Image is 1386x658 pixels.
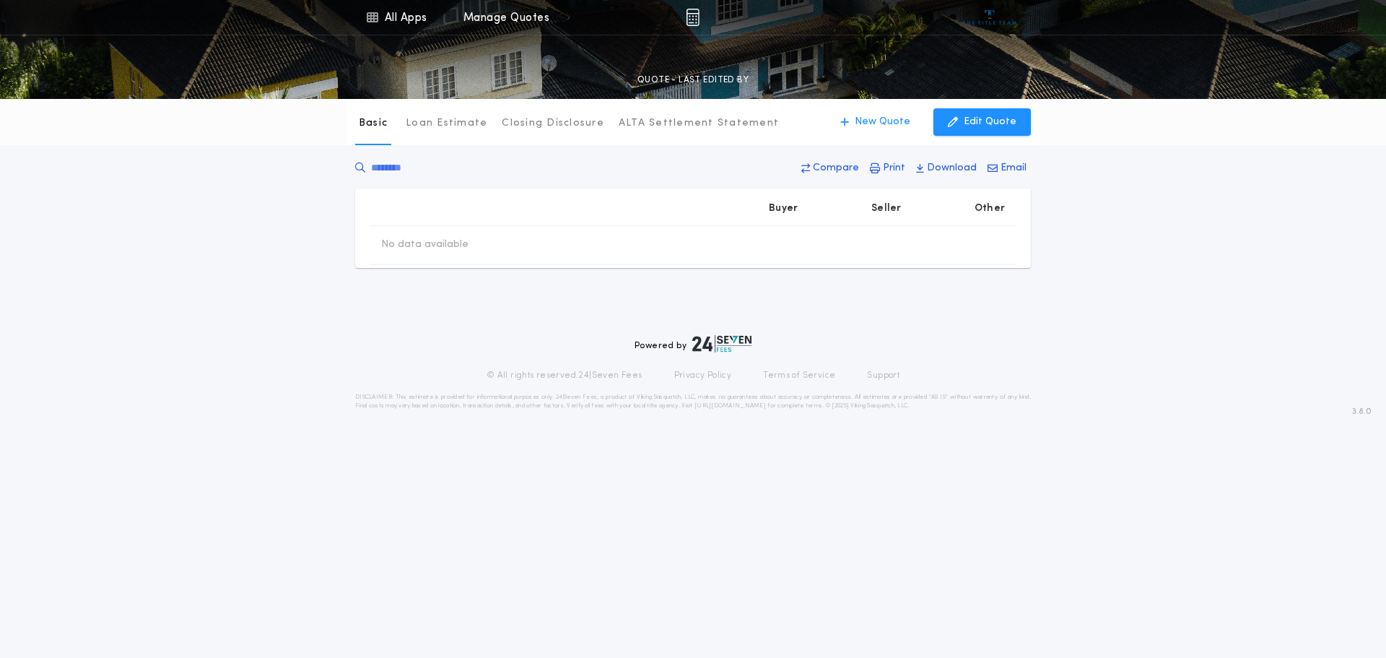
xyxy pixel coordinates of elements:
[867,370,899,381] a: Support
[813,161,859,176] p: Compare
[406,116,487,131] p: Loan Estimate
[927,161,977,176] p: Download
[763,370,835,381] a: Terms of Service
[883,161,905,176] p: Print
[912,155,981,181] button: Download
[487,370,642,381] p: © All rights reserved. 24|Seven Fees
[359,116,388,131] p: Basic
[355,393,1031,410] p: DISCLAIMER: This estimate is provided for informational purposes only. 24|Seven Fees, a product o...
[1001,161,1027,176] p: Email
[370,226,480,264] td: No data available
[866,155,910,181] button: Print
[502,116,604,131] p: Closing Disclosure
[855,115,910,129] p: New Quote
[975,202,1005,216] p: Other
[637,73,749,87] p: QUOTE - LAST EDITED BY
[674,370,732,381] a: Privacy Policy
[694,403,766,409] a: [URL][DOMAIN_NAME]
[826,108,925,136] button: New Quote
[797,155,863,181] button: Compare
[635,335,751,352] div: Powered by
[686,9,699,26] img: img
[769,202,798,216] p: Buyer
[963,10,1017,25] img: vs-icon
[1352,405,1372,418] span: 3.8.0
[933,108,1031,136] button: Edit Quote
[692,335,751,352] img: logo
[983,155,1031,181] button: Email
[871,202,902,216] p: Seller
[619,116,779,131] p: ALTA Settlement Statement
[964,115,1016,129] p: Edit Quote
